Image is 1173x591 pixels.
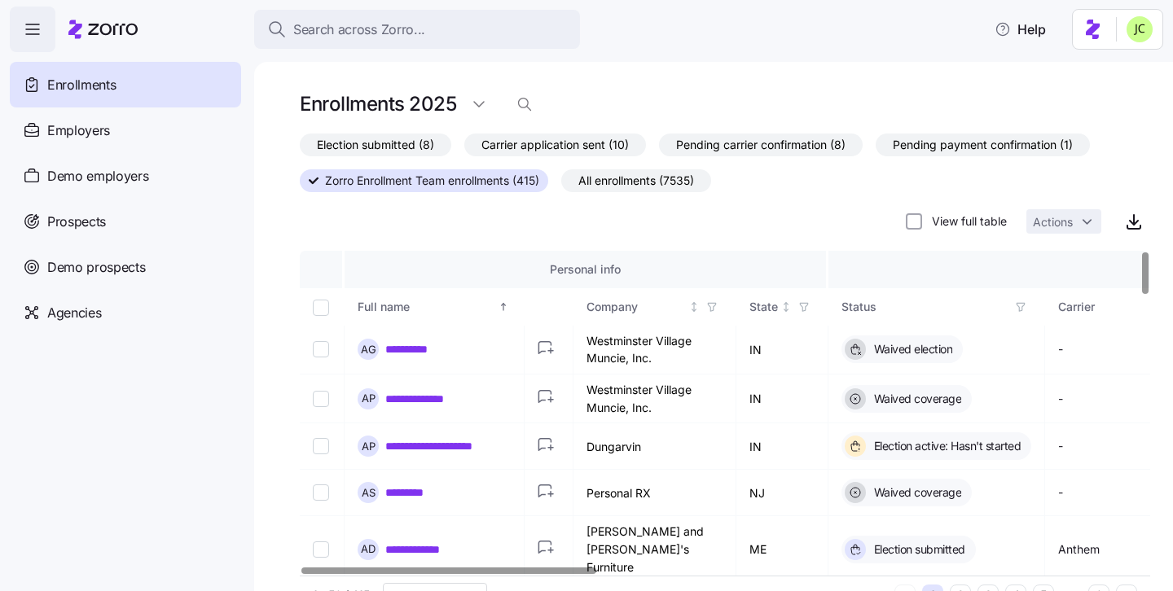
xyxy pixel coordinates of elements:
img: 0d5040ea9766abea509702906ec44285 [1127,16,1153,42]
span: Zorro Enrollment Team enrollments (415) [325,170,539,191]
span: Election active: Hasn't started [869,438,1021,454]
span: All enrollments (7535) [578,170,694,191]
th: StateNot sorted [736,288,828,326]
a: Enrollments [10,62,241,107]
td: Dungarvin [573,423,736,470]
td: ME [736,516,828,583]
a: Prospects [10,199,241,244]
div: Personal info [358,260,813,278]
button: Help [982,13,1059,46]
div: Sorted ascending [498,301,509,313]
span: A S [362,488,376,498]
span: Waived election [869,341,953,357]
th: CompanyNot sorted [573,288,736,326]
td: IN [736,374,828,423]
a: Employers [10,107,241,153]
span: Prospects [47,212,106,232]
span: Election submitted (8) [317,134,434,155]
span: - [1058,341,1063,357]
a: Demo employers [10,153,241,199]
span: - [1058,484,1063,501]
span: - [1058,391,1063,407]
div: Company [586,298,686,316]
span: Demo employers [47,166,149,186]
span: A P [362,441,376,452]
span: Waived coverage [869,391,962,407]
span: A P [362,393,376,404]
span: - [1058,438,1063,454]
td: Personal RX [573,470,736,516]
div: Full name [358,298,494,316]
h1: Enrollments 2025 [300,91,456,116]
span: Agencies [47,303,101,323]
span: Carrier application sent (10) [481,134,629,155]
div: Status [841,298,1009,316]
span: A D [361,544,376,554]
span: Anthem [1058,541,1100,558]
input: Select record 3 [313,438,329,454]
input: Select record 2 [313,391,329,407]
span: Enrollments [47,75,116,95]
a: Agencies [10,290,241,335]
input: Select record 5 [313,541,329,558]
span: Search across Zorro... [293,20,425,40]
span: Demo prospects [47,257,146,278]
label: View full table [922,213,1007,230]
input: Select record 4 [313,484,329,501]
td: Westminster Village Muncie, Inc. [573,374,736,423]
div: Not sorted [780,301,792,313]
td: NJ [736,470,828,516]
span: Actions [1033,217,1073,228]
span: A G [361,344,376,355]
td: Westminster Village Muncie, Inc. [573,326,736,374]
input: Select record 1 [313,341,329,357]
span: Pending carrier confirmation (8) [676,134,846,155]
td: IN [736,423,828,470]
span: Pending payment confirmation (1) [893,134,1073,155]
span: Help [995,20,1046,39]
a: Demo prospects [10,244,241,290]
td: [PERSON_NAME] and [PERSON_NAME]'s Furniture [573,516,736,583]
th: Full nameSorted ascending [345,288,525,326]
div: State [749,298,778,316]
div: Not sorted [688,301,700,313]
span: Waived coverage [869,484,962,501]
button: Actions [1026,209,1101,234]
input: Select all records [313,300,329,316]
button: Search across Zorro... [254,10,580,49]
span: Election submitted [869,541,965,558]
td: IN [736,326,828,374]
span: Employers [47,120,110,141]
